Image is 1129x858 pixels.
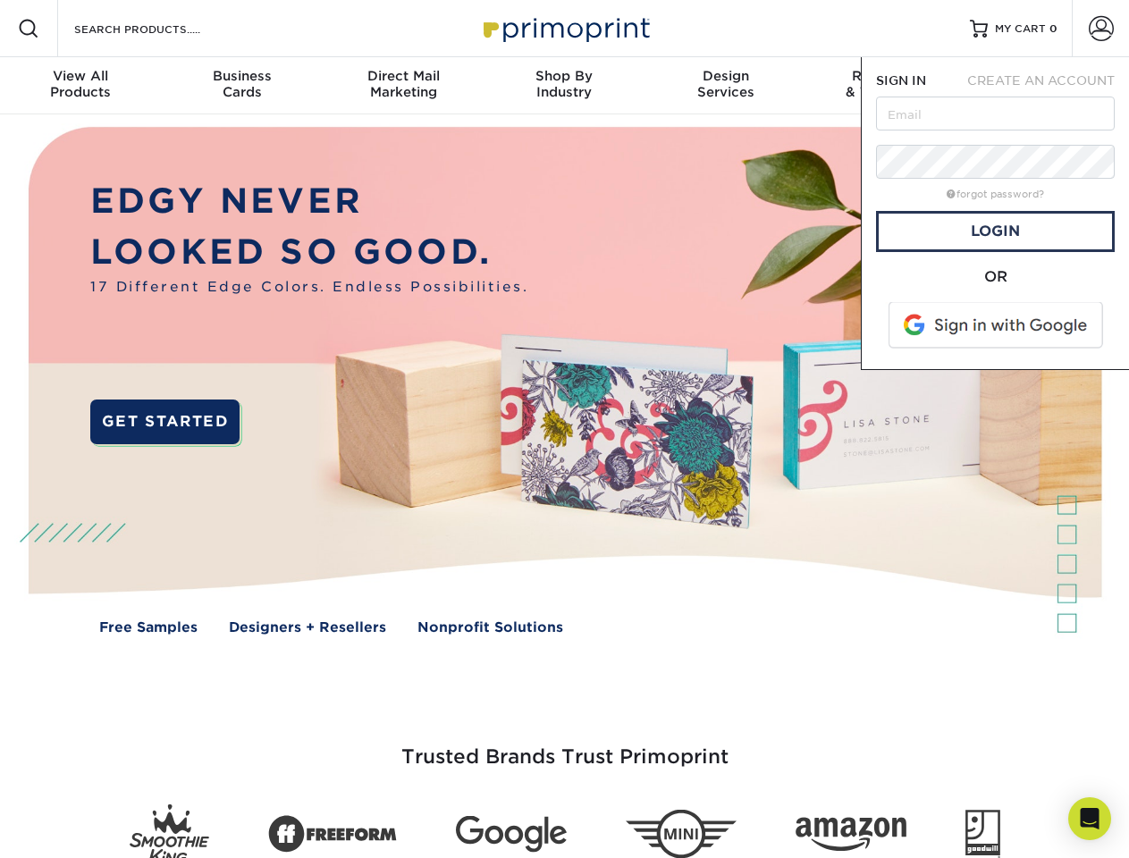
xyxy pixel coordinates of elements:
a: BusinessCards [161,57,322,114]
span: Design [645,68,806,84]
span: Direct Mail [323,68,484,84]
a: GET STARTED [90,400,240,444]
img: Google [456,816,567,853]
img: Primoprint [476,9,654,47]
span: 0 [1049,22,1057,35]
span: CREATE AN ACCOUNT [967,73,1115,88]
a: Free Samples [99,618,198,638]
img: Goodwill [965,810,1000,858]
img: Amazon [796,818,906,852]
input: Email [876,97,1115,130]
a: Resources& Templates [806,57,967,114]
div: Marketing [323,68,484,100]
span: MY CART [995,21,1046,37]
a: Shop ByIndustry [484,57,645,114]
a: Nonprofit Solutions [417,618,563,638]
a: forgot password? [947,189,1044,200]
a: Login [876,211,1115,252]
input: SEARCH PRODUCTS..... [72,18,247,39]
span: Business [161,68,322,84]
span: Shop By [484,68,645,84]
div: Open Intercom Messenger [1068,797,1111,840]
a: DesignServices [645,57,806,114]
h3: Trusted Brands Trust Primoprint [42,702,1088,790]
div: OR [876,266,1115,288]
div: & Templates [806,68,967,100]
p: EDGY NEVER [90,176,528,227]
span: 17 Different Edge Colors. Endless Possibilities. [90,277,528,298]
a: Direct MailMarketing [323,57,484,114]
a: Designers + Resellers [229,618,386,638]
div: Industry [484,68,645,100]
span: Resources [806,68,967,84]
div: Services [645,68,806,100]
span: SIGN IN [876,73,926,88]
p: LOOKED SO GOOD. [90,227,528,278]
div: Cards [161,68,322,100]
